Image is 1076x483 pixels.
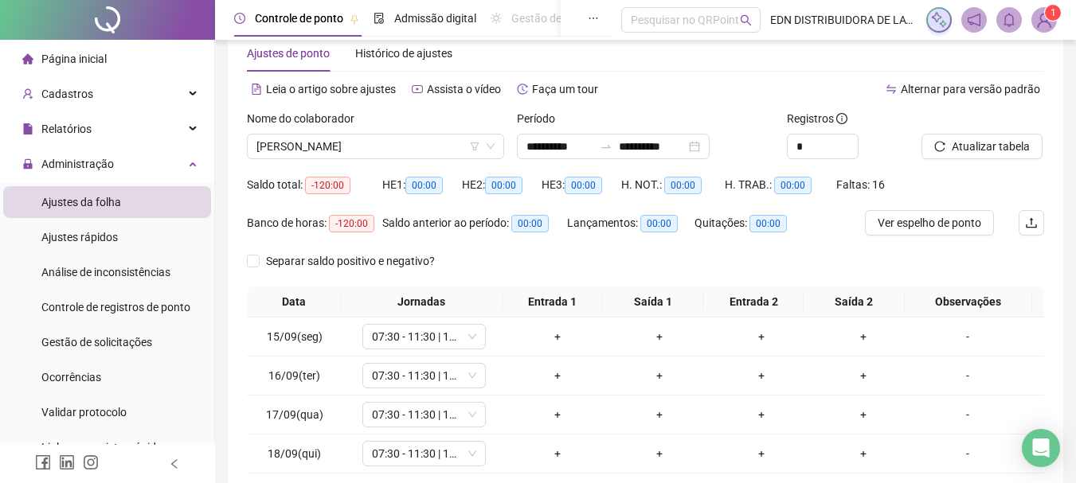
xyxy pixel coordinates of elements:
[600,140,612,153] span: to
[468,371,477,380] span: down
[35,454,51,470] span: facebook
[703,286,804,317] th: Entrada 2
[836,113,847,124] span: info-circle
[468,332,477,341] span: down
[491,13,502,24] span: sun
[1051,7,1056,18] span: 1
[405,177,443,194] span: 00:00
[615,445,704,462] div: +
[640,215,678,232] span: 00:00
[41,88,93,100] span: Cadastros
[819,328,908,345] div: +
[921,328,1015,345] div: -
[565,177,602,194] span: 00:00
[251,84,262,95] span: file-text
[600,140,612,153] span: swap-right
[1022,429,1060,467] div: Open Intercom Messenger
[372,403,476,427] span: 07:30 - 11:30 | 13:30 - 17:30
[740,14,752,26] span: search
[374,13,385,24] span: file-done
[22,158,33,169] span: lock
[485,177,522,194] span: 00:00
[513,328,602,345] div: +
[804,286,904,317] th: Saída 2
[921,445,1015,462] div: -
[268,447,321,460] span: 18/09(qui)
[513,406,602,423] div: +
[603,286,703,317] th: Saída 1
[267,330,323,343] span: 15/09(seg)
[247,110,365,127] label: Nome do colaborador
[1045,5,1061,21] sup: Atualize o seu contato no menu Meus Dados
[532,83,598,95] span: Faça um tour
[1032,8,1056,32] img: 86429
[513,367,602,384] div: +
[770,11,917,29] span: EDN DISTRIBUIDORA DE LATICINIOS E TRANSPORTADORA LTDA
[372,325,476,349] span: 07:30 - 11:30 | 13:30 - 17:30
[921,367,1015,384] div: -
[470,142,479,151] span: filter
[462,176,542,194] div: HE 2:
[266,408,323,421] span: 17/09(qua)
[664,177,702,194] span: 00:00
[41,123,92,135] span: Relatórios
[787,110,847,127] span: Registros
[952,138,1030,155] span: Atualizar tabela
[234,13,245,24] span: clock-circle
[41,336,152,349] span: Gestão de solicitações
[468,410,477,419] span: down
[905,286,1032,317] th: Observações
[517,84,528,95] span: history
[542,176,621,194] div: HE 3:
[41,158,114,170] span: Administração
[836,178,885,191] span: Faltas: 16
[615,367,704,384] div: +
[725,176,836,194] div: H. TRAB.:
[749,215,787,232] span: 00:00
[468,449,477,458] span: down
[260,252,441,270] span: Separar saldo positivo e negativo?
[372,442,476,465] span: 07:30 - 11:30 | 13:30 - 17:30
[886,84,897,95] span: swap
[268,369,320,382] span: 16/09(ter)
[503,286,603,317] th: Entrada 1
[511,215,549,232] span: 00:00
[878,214,981,232] span: Ver espelho de ponto
[717,367,806,384] div: +
[695,214,806,232] div: Quitações:
[382,176,462,194] div: HE 1:
[615,406,704,423] div: +
[921,406,1015,423] div: -
[819,406,908,423] div: +
[59,454,75,470] span: linkedin
[819,445,908,462] div: +
[255,12,343,25] span: Controle de ponto
[169,458,180,469] span: left
[911,293,1026,310] span: Observações
[22,123,33,134] span: file
[41,196,121,208] span: Ajustes da folha
[412,84,423,95] span: youtube
[588,13,599,24] span: ellipsis
[83,454,99,470] span: instagram
[41,266,170,279] span: Análise de inconsistências
[247,214,382,232] div: Banco de horas:
[615,328,704,345] div: +
[41,53,107,65] span: Página inicial
[921,134,1043,159] button: Atualizar tabela
[621,176,725,194] div: H. NOT.:
[41,441,162,454] span: Link para registro rápido
[967,13,981,27] span: notification
[901,83,1040,95] span: Alternar para versão padrão
[341,286,503,317] th: Jornadas
[934,141,945,152] span: reload
[1002,13,1016,27] span: bell
[350,14,359,24] span: pushpin
[22,88,33,99] span: user-add
[41,301,190,314] span: Controle de registros de ponto
[1025,216,1038,229] span: upload
[717,328,806,345] div: +
[717,445,806,462] div: +
[382,214,567,232] div: Saldo anterior ao período:
[247,176,382,194] div: Saldo total:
